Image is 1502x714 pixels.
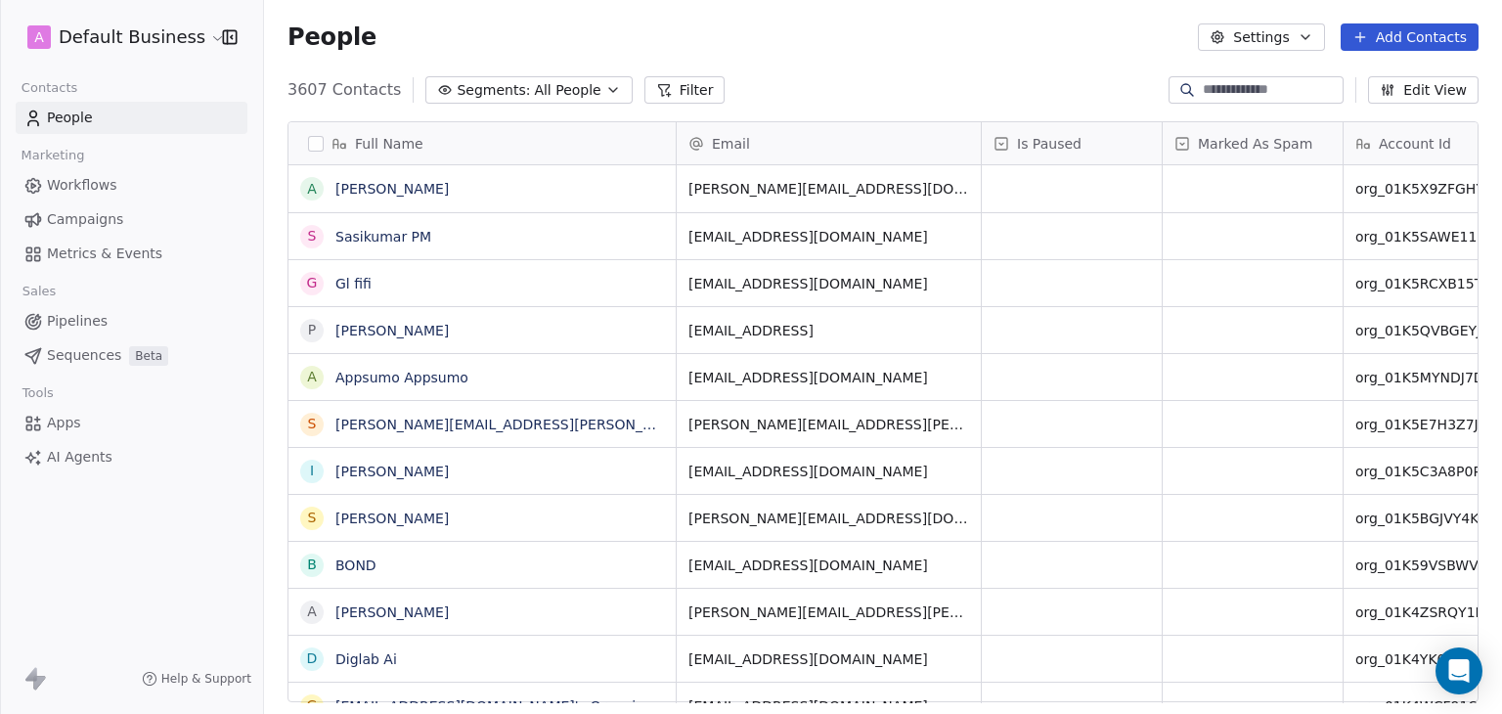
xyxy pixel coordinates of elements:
[310,461,314,481] div: i
[712,134,750,154] span: Email
[14,379,62,408] span: Tools
[335,511,449,526] a: [PERSON_NAME]
[688,602,969,622] span: [PERSON_NAME][EMAIL_ADDRESS][PERSON_NAME][DOMAIN_NAME]
[982,122,1162,164] div: Is Paused
[457,80,530,101] span: Segments:
[16,407,247,439] a: Apps
[308,414,317,434] div: s
[1436,647,1482,694] div: Open Intercom Messenger
[287,78,401,102] span: 3607 Contacts
[335,417,905,432] a: [PERSON_NAME][EMAIL_ADDRESS][PERSON_NAME][DOMAIN_NAME]'s Organization
[16,441,247,473] a: AI Agents
[16,102,247,134] a: People
[14,277,65,306] span: Sales
[16,339,247,372] a: SequencesBeta
[335,558,376,573] a: BOND
[688,649,969,669] span: [EMAIL_ADDRESS][DOMAIN_NAME]
[688,462,969,481] span: [EMAIL_ADDRESS][DOMAIN_NAME]
[307,648,318,669] div: D
[307,602,317,622] div: A
[13,141,93,170] span: Marketing
[1379,134,1451,154] span: Account Id
[47,108,93,128] span: People
[16,305,247,337] a: Pipelines
[47,244,162,264] span: Metrics & Events
[287,22,376,52] span: People
[1017,134,1082,154] span: Is Paused
[335,181,449,197] a: [PERSON_NAME]
[307,555,317,575] div: B
[129,346,168,366] span: Beta
[335,604,449,620] a: [PERSON_NAME]
[142,671,251,687] a: Help & Support
[335,651,397,667] a: Diglab Ai
[307,179,317,200] div: A
[16,238,247,270] a: Metrics & Events
[688,368,969,387] span: [EMAIL_ADDRESS][DOMAIN_NAME]
[47,345,121,366] span: Sequences
[288,122,676,164] div: Full Name
[688,227,969,246] span: [EMAIL_ADDRESS][DOMAIN_NAME]
[335,698,678,714] a: [EMAIL_ADDRESS][DOMAIN_NAME]'s Organization
[16,169,247,201] a: Workflows
[335,370,468,385] a: Appsumo Appsumo
[688,415,969,434] span: [PERSON_NAME][EMAIL_ADDRESS][PERSON_NAME][DOMAIN_NAME]
[16,203,247,236] a: Campaigns
[534,80,600,101] span: All People
[308,226,317,246] div: S
[335,229,431,245] a: Sasikumar PM
[161,671,251,687] span: Help & Support
[1198,23,1324,51] button: Settings
[47,209,123,230] span: Campaigns
[688,179,969,199] span: [PERSON_NAME][EMAIL_ADDRESS][DOMAIN_NAME]
[688,509,969,528] span: [PERSON_NAME][EMAIL_ADDRESS][DOMAIN_NAME]
[23,21,208,54] button: ADefault Business
[47,175,117,196] span: Workflows
[688,556,969,575] span: [EMAIL_ADDRESS][DOMAIN_NAME]
[1163,122,1343,164] div: Marked As Spam
[335,464,449,479] a: [PERSON_NAME]
[677,122,981,164] div: Email
[335,323,449,338] a: [PERSON_NAME]
[13,73,86,103] span: Contacts
[355,134,423,154] span: Full Name
[59,24,205,50] span: Default Business
[1368,76,1479,104] button: Edit View
[307,367,317,387] div: A
[335,276,372,291] a: Gl fifi
[644,76,726,104] button: Filter
[47,311,108,332] span: Pipelines
[34,27,44,47] span: A
[1341,23,1479,51] button: Add Contacts
[308,508,317,528] div: S
[288,165,677,703] div: grid
[688,274,969,293] span: [EMAIL_ADDRESS][DOMAIN_NAME]
[47,413,81,433] span: Apps
[307,273,318,293] div: G
[688,321,969,340] span: [EMAIL_ADDRESS]
[308,320,316,340] div: P
[47,447,112,468] span: AI Agents
[1198,134,1312,154] span: Marked As Spam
